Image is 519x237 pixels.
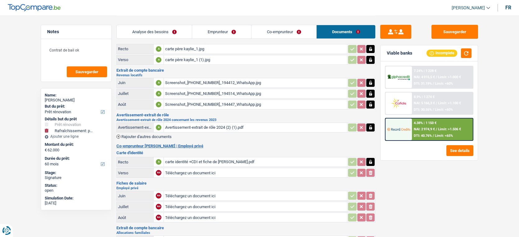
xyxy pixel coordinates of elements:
div: open [45,188,108,193]
div: Screenshot_[PHONE_NUMBER]_194447_WhatsApp.jpg [165,100,346,109]
div: Incomplete [426,50,457,56]
div: Screenshot_[PHONE_NUMBER]_194514_WhatsApp.jpg [165,89,346,98]
div: Avertissement-extrait de rôle 2024 (2) (1).pdf [165,123,346,132]
div: Signature [45,175,108,180]
a: Emprunteur [192,25,251,38]
span: NAI: 2 974,9 € [414,127,435,131]
span: / [436,75,437,79]
span: / [433,108,434,112]
img: Cofidis [387,97,410,109]
span: Limit: >1.000 € [438,75,461,79]
span: Limit: <65% [435,134,453,138]
span: / [436,127,437,131]
div: [PERSON_NAME] [45,98,108,103]
div: Août [118,215,152,220]
span: / [433,134,434,138]
span: € [45,148,47,153]
label: Durée du prêt: [45,156,106,161]
div: Screenshot_[PHONE_NUMBER]_194412_WhatsApp.jpg [165,78,346,87]
h2: Revenus locatifs [116,74,376,77]
a: Documents [317,25,375,38]
label: Montant du prêt: [45,142,106,147]
h3: Fiches de salaire [116,181,376,185]
div: Name: [45,93,108,98]
div: Verso [118,171,152,175]
div: Juillet [118,204,152,209]
a: [PERSON_NAME] [447,3,490,13]
div: 4.38% | 1 150 € [414,121,436,125]
a: Analyse des besoins [117,25,192,38]
h3: Extrait de compte bancaire [116,68,376,72]
div: Avertissement-extrait de rôle 2024 concernant les revenus 2023 [118,125,152,130]
div: A [156,102,161,107]
div: 8.9% | 1 274 € [414,95,435,99]
div: NA [156,204,161,209]
div: Détails but du prêt [45,117,108,122]
span: [PERSON_NAME] [452,5,485,11]
div: Viable banks [387,51,412,56]
div: 7.24% | 1 228 € [414,69,436,73]
div: Août [118,102,152,107]
h3: Carte d'identité [116,151,376,155]
h2: Co-emprunteur [PERSON_NAME] | Employé privé [116,144,376,149]
span: Limit: >1.506 € [438,127,461,131]
img: TopCompare Logo [8,4,61,11]
h3: Extrait de compte bancaire [116,226,376,230]
div: Simulation Date: [45,196,108,201]
div: Recto [118,47,152,51]
button: See details [446,145,473,156]
div: NA [156,193,161,199]
div: NA [156,170,161,176]
span: / [433,82,434,86]
div: Recto [118,160,152,164]
span: NAI: 5 166,3 € [414,101,435,105]
div: carte identité +CDI et fiche de [PERSON_NAME].pdf [165,157,346,167]
button: Rajouter d'autres documents [116,135,172,139]
h5: Notes [47,29,105,34]
span: Rajouter d'autres documents [121,135,172,139]
div: A [156,159,161,165]
span: Limit: <60% [435,82,453,86]
div: A [156,91,161,96]
h2: Employé privé [116,186,376,190]
div: Juin [118,80,152,85]
h2: Avertissement-extrait de rôle 2024 concernant les revenus 2023 [116,118,376,122]
span: DTI: 31.19% [414,82,432,86]
h3: Avertissement-extrait de rôle [116,113,376,117]
button: Sauvegarder [67,66,107,77]
button: Sauvegarder [431,25,478,39]
div: A [156,80,161,86]
div: fr [505,5,511,11]
div: Status: [45,183,108,188]
span: Sauvegarder [75,70,98,74]
label: But du prêt: [45,104,106,109]
span: DTI: 40.76% [414,134,432,138]
span: / [436,101,437,105]
div: A [156,125,161,130]
div: Juin [118,194,152,198]
span: DTI: 30.56% [414,108,432,112]
a: Co-emprunteur [251,25,316,38]
div: A [156,46,161,52]
div: Juillet [118,91,152,96]
span: NAI: 4 915,5 € [414,75,435,79]
h2: Allocations familiales [116,231,376,235]
div: Verso [118,57,152,62]
img: Record Credits [387,123,410,135]
span: Limit: >1.100 € [438,101,461,105]
div: Stage: [45,170,108,175]
div: carte père kaylie_1.jpg [165,44,346,54]
div: Ajouter une ligne [45,134,108,139]
div: A [156,57,161,63]
div: NA [156,215,161,220]
img: AlphaCredit [387,74,410,81]
div: carte père kaylie_1 (1).jpg [165,55,346,65]
span: Limit: <60% [435,108,453,112]
div: [DATE] [45,201,108,206]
